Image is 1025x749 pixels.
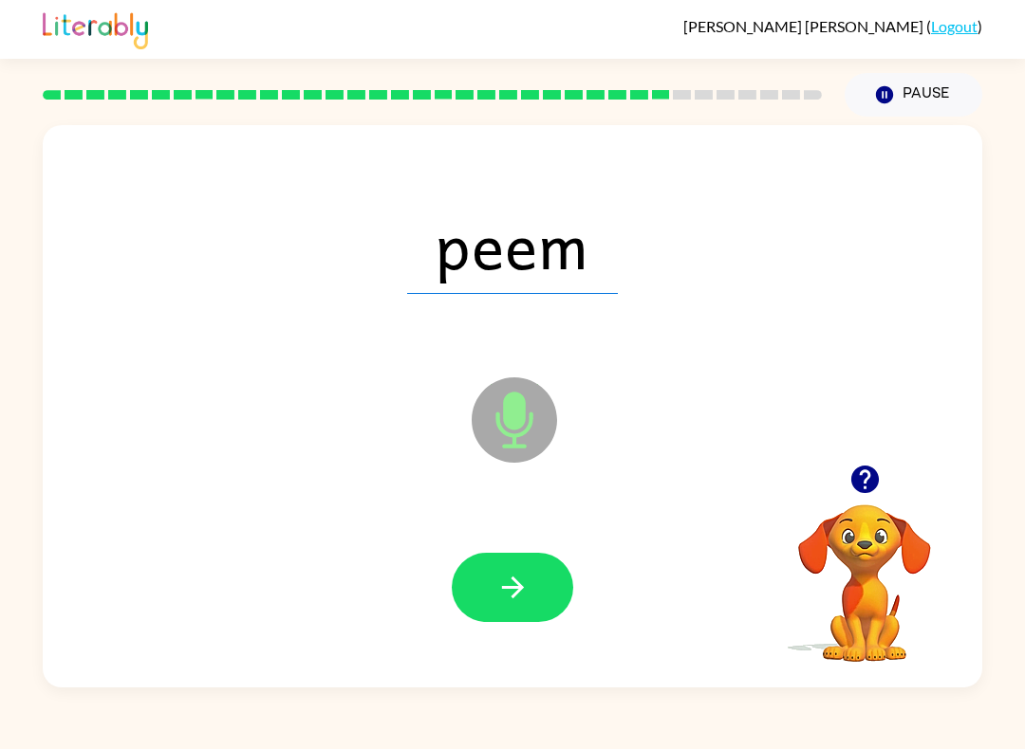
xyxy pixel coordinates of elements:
[683,17,926,35] span: [PERSON_NAME] [PERSON_NAME]
[43,8,148,49] img: Literably
[683,17,982,35] div: ( )
[770,475,960,665] video: Your browser must support playing .mp4 files to use Literably. Please try using another browser.
[407,195,618,294] span: peem
[931,17,978,35] a: Logout
[845,73,982,117] button: Pause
